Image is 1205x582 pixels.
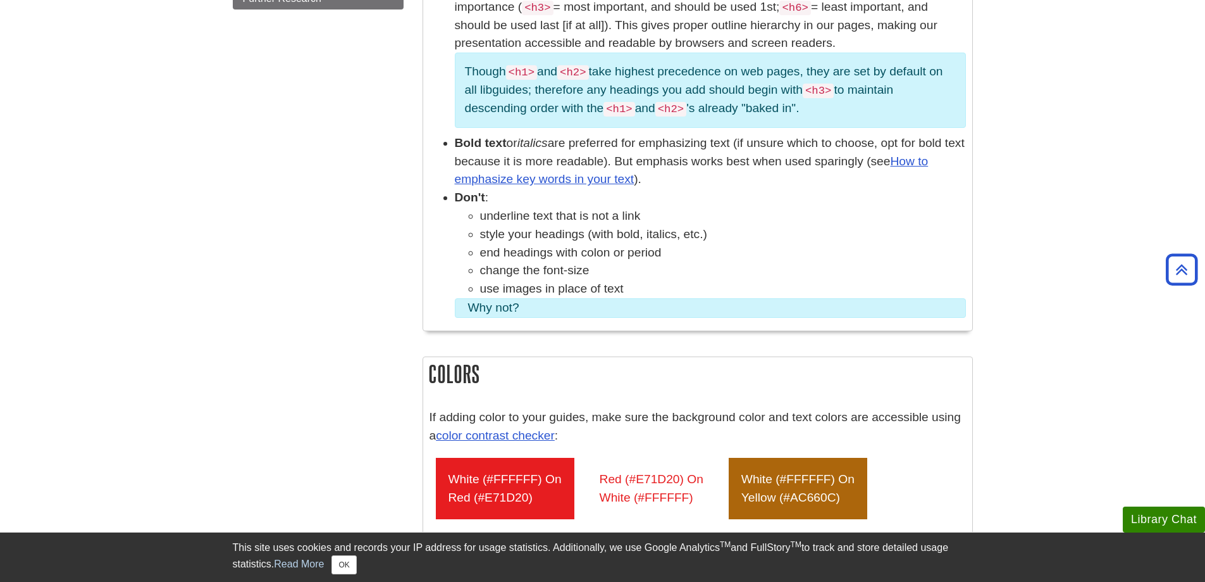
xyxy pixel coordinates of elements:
[233,540,973,574] div: This site uses cookies and records your IP address for usage statistics. Additionally, we use Goo...
[791,540,801,549] sup: TM
[603,102,634,117] code: <h1>
[655,102,686,117] code: <h2>
[517,136,548,149] em: italics
[455,136,507,149] span: Bold text
[557,65,588,80] code: <h2>
[480,280,966,298] li: use images in place of text
[506,65,537,80] code: <h1>
[1161,261,1202,278] a: Back to Top
[480,225,966,244] li: style your headings (with bold, italics, etc.)
[455,134,966,189] li: or are preferred for emphasizing text (if unsure which to choose, opt for bold text because it is...
[779,1,810,15] code: <h6>
[436,458,574,520] div: white (#FFFFFF) on red (#E71D20)
[429,408,966,445] p: If adding color to your guides, make sure the background color and text colors are accessible usi...
[480,262,966,280] li: change the font-size
[480,207,966,225] li: underline text that is not a link
[803,84,834,98] code: <h3>
[522,1,553,15] code: <h3>
[729,458,867,520] div: white (#FFFFFF) on yellow (#AC660C)
[1123,507,1205,533] button: Library Chat
[587,458,716,520] div: red (#E71D20) on white (#FFFFFF)
[720,540,731,549] sup: TM
[274,559,324,569] a: Read More
[455,189,966,318] li: :
[436,429,555,442] a: color contrast checker
[331,555,356,574] button: Close
[480,244,966,262] li: end headings with colon or period
[423,357,972,391] h2: Colors
[468,299,953,317] summary: Why not?
[455,53,966,128] p: Though and take highest precedence on web pages, they are set by default on all libguides; theref...
[455,191,485,204] strong: Don't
